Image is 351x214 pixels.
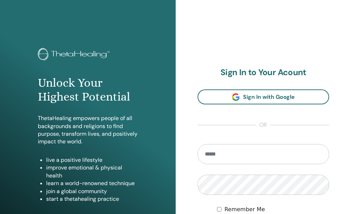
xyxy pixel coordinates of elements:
label: Remember Me [224,205,265,214]
li: live a positive lifestyle [46,156,137,164]
li: join a global community [46,188,137,195]
li: learn a world-renowned technique [46,180,137,187]
h2: Sign In to Your Acount [198,68,329,78]
h1: Unlock Your Highest Potential [38,76,137,104]
a: Sign In with Google [198,89,329,104]
li: start a thetahealing practice [46,195,137,203]
p: ThetaHealing empowers people of all backgrounds and religions to find purpose, transform lives, a... [38,114,137,146]
li: improve emotional & physical health [46,164,137,180]
div: Keep me authenticated indefinitely or until I manually logout [217,205,329,214]
span: or [256,121,270,129]
span: Sign In with Google [243,93,295,101]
